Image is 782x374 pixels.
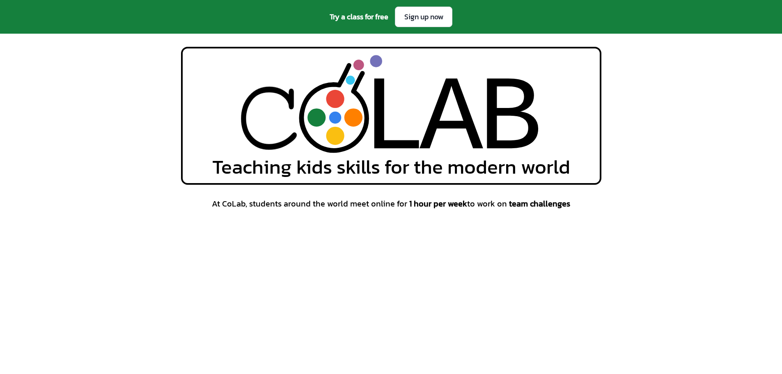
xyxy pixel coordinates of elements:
[395,7,452,27] a: Sign up now
[362,57,426,184] div: L
[479,57,542,184] div: B
[409,197,467,210] span: 1 hour per week
[330,11,388,23] span: Try a class for free
[212,157,570,177] span: Teaching kids skills for the modern world
[420,57,483,184] div: A
[212,198,570,209] span: At CoLab, students around the world meet online for to work on
[509,197,570,210] span: team challenges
